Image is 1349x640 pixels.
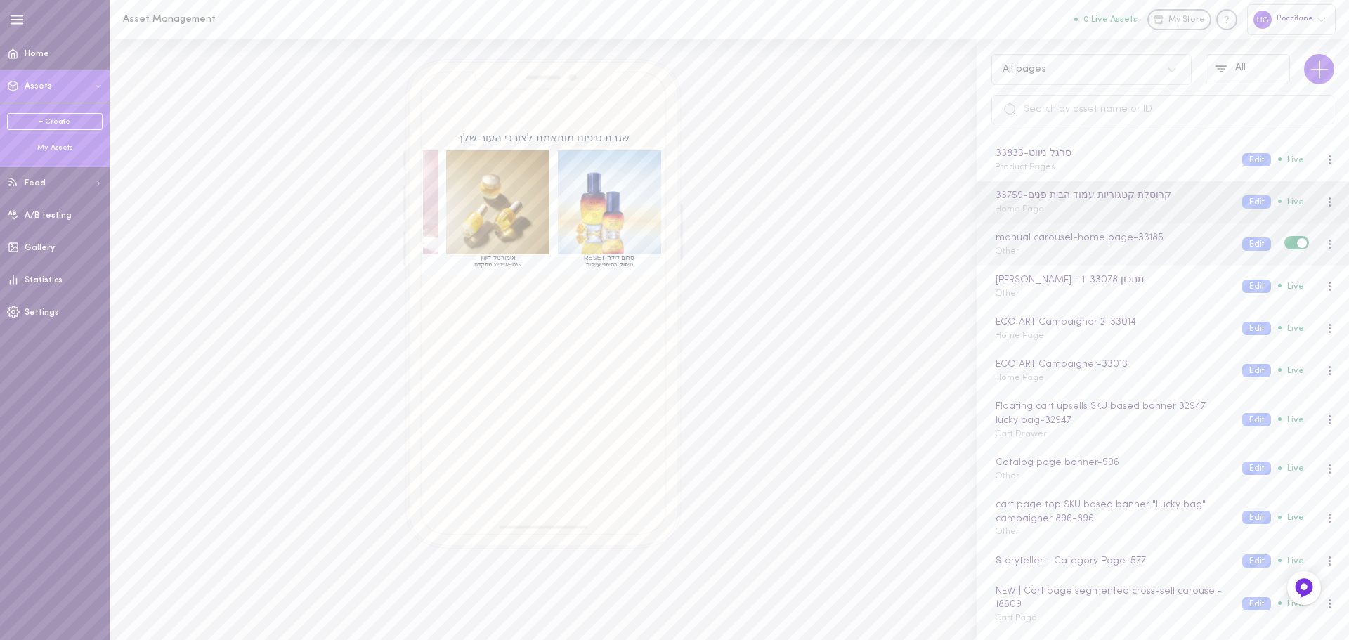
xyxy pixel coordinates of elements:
[995,430,1047,438] span: Cart Drawer
[1242,153,1271,166] button: Edit
[25,211,72,220] span: A/B testing
[334,150,438,275] div: הוספה לסל >
[993,399,1229,428] div: Floating cart upsells SKU based banner 32947 lucky bag - 32947
[561,256,657,261] h3: סרום לילה RESET
[557,150,660,275] div: הוספה לסל >
[561,261,657,269] h4: טיפול בסימני עייפות
[1278,556,1304,566] span: Live
[1216,9,1237,30] div: Knowledge center
[1242,280,1271,293] button: Edit
[1168,14,1205,27] span: My Store
[450,256,545,261] h3: אימורטל דיווין
[1242,413,1271,426] button: Edit
[995,374,1044,382] span: Home Page
[25,308,59,317] span: Settings
[995,289,1019,298] span: Other
[993,146,1229,162] div: סרגל ניווט - 33833
[995,528,1019,536] span: Other
[993,188,1229,204] div: קרוסלת קטגוריות עמוד הבית פנים - 33759
[439,133,649,143] h2: שגרת טיפוח מותאמת לצורכי העור שלך
[991,95,1334,124] input: Search by asset name or ID
[995,205,1044,214] span: Home Page
[1278,415,1304,424] span: Live
[1242,597,1271,610] button: Edit
[1278,513,1304,522] span: Live
[993,455,1229,471] div: Catalog page banner - 996
[446,150,549,275] div: הוספה לסל >
[1247,4,1336,34] div: L'occitane
[25,276,63,285] span: Statistics
[995,247,1019,256] span: Other
[1278,464,1304,473] span: Live
[1242,511,1271,524] button: Edit
[1278,366,1304,375] span: Live
[995,614,1037,622] span: Cart Page
[25,244,55,252] span: Gallery
[1293,577,1315,599] img: Feedback Button
[339,256,434,261] h3: Reine [PERSON_NAME]
[993,230,1229,246] div: manual carousel-home page - 33185
[995,163,1055,171] span: Product Pages
[1278,599,1304,608] span: Live
[1242,554,1271,568] button: Edit
[25,82,52,91] span: Assets
[450,261,545,269] h4: אנטי-אייג'ינג מתקדם
[1147,9,1211,30] a: My Store
[1242,364,1271,377] button: Edit
[25,50,49,58] span: Home
[1074,15,1147,25] a: 0 Live Assets
[993,315,1229,330] div: ECO ART Campaigner 2 - 33014
[1003,65,1046,74] div: All pages
[7,143,103,153] div: My Assets
[993,584,1229,613] div: NEW | Cart page segmented cross-sell carousel - 18609
[339,261,434,269] h4: לגוון עור אחיד ומואר
[1206,54,1290,84] button: All
[1242,322,1271,335] button: Edit
[995,472,1019,481] span: Other
[993,357,1229,372] div: ECO ART Campaigner - 33013
[1278,282,1304,291] span: Live
[1278,324,1304,333] span: Live
[993,497,1229,526] div: cart page top SKU based banner "Lucky bag" campaigner 896 - 896
[993,273,1229,288] div: [PERSON_NAME] - מתכון 1 - 33078
[1278,197,1304,207] span: Live
[123,14,355,25] h1: Asset Management
[1278,155,1304,164] span: Live
[7,113,103,130] a: + Create
[1074,15,1138,24] button: 0 Live Assets
[1242,195,1271,209] button: Edit
[1242,462,1271,475] button: Edit
[1242,237,1271,251] button: Edit
[995,332,1044,340] span: Home Page
[25,179,46,188] span: Feed
[993,554,1229,569] div: Storyteller - Category Page - 577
